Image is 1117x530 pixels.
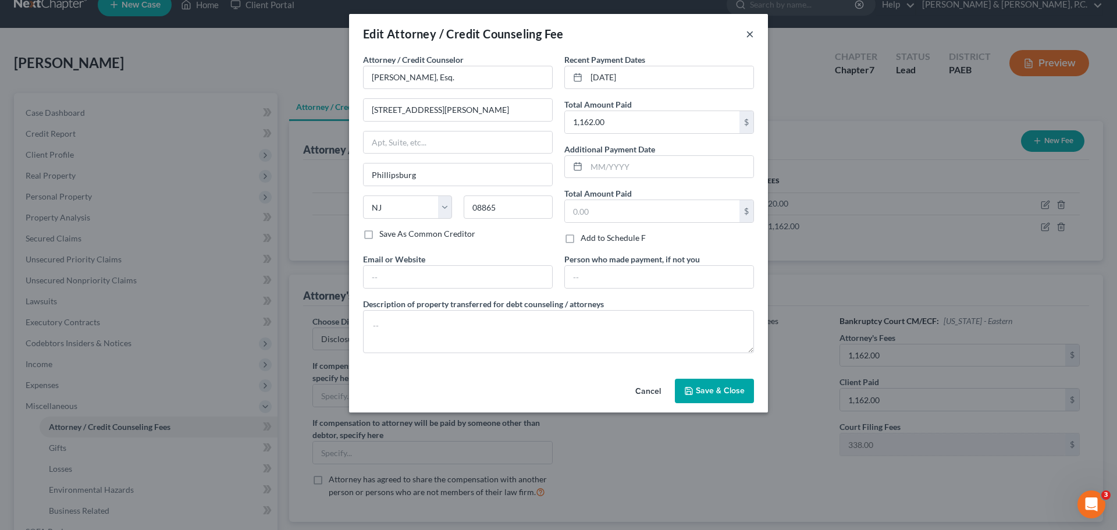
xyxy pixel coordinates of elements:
input: MM/YYYY [586,156,753,178]
div: $ [739,200,753,222]
span: Edit [363,27,385,41]
input: Enter zip... [464,195,553,219]
label: Total Amount Paid [564,187,632,200]
input: Apt, Suite, etc... [364,131,552,154]
label: Save As Common Creditor [379,228,475,240]
input: 0.00 [565,111,739,133]
span: Attorney / Credit Counselor [363,55,464,65]
label: Person who made payment, if not you [564,253,700,265]
iframe: Intercom live chat [1077,490,1105,518]
input: Enter address... [364,99,552,121]
input: 0.00 [565,200,739,222]
div: $ [739,111,753,133]
span: 3 [1101,490,1111,500]
input: -- [364,266,552,288]
button: Cancel [626,380,670,403]
label: Total Amount Paid [564,98,632,111]
input: -- [565,266,753,288]
input: MM/YYYY [586,66,753,88]
span: Save & Close [696,386,745,396]
input: Enter city... [364,163,552,186]
span: Attorney / Credit Counseling Fee [387,27,564,41]
label: Additional Payment Date [564,143,655,155]
label: Email or Website [363,253,425,265]
button: Save & Close [675,379,754,403]
label: Add to Schedule F [581,232,646,244]
label: Description of property transferred for debt counseling / attorneys [363,298,604,310]
label: Recent Payment Dates [564,54,645,66]
input: Search creditor by name... [363,66,553,89]
button: × [746,27,754,41]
